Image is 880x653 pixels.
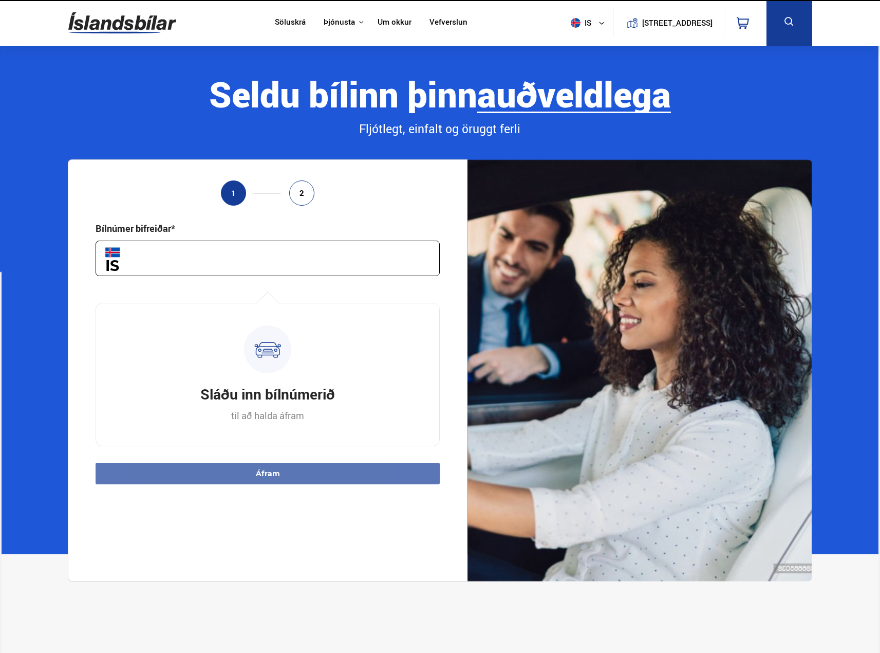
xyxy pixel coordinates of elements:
[96,222,175,234] div: Bílnúmer bifreiðar*
[299,189,304,197] span: 2
[68,120,812,138] div: Fljótlegt, einfalt og öruggt ferli
[200,384,335,404] h3: Sláðu inn bílnúmerið
[571,18,581,28] img: svg+xml;base64,PHN2ZyB4bWxucz0iaHR0cDovL3d3dy53My5vcmcvMjAwMC9zdmciIHdpZHRoPSI1MTIiIGhlaWdodD0iNT...
[477,70,671,118] b: auðveldlega
[324,17,355,27] button: Þjónusta
[68,75,812,113] div: Seldu bílinn þinn
[429,17,467,28] a: Vefverslun
[619,8,718,38] a: [STREET_ADDRESS]
[646,19,709,27] button: [STREET_ADDRESS]
[275,17,306,28] a: Söluskrá
[378,17,411,28] a: Um okkur
[231,409,304,422] p: til að halda áfram
[567,18,592,28] span: is
[567,8,613,38] button: is
[231,189,236,197] span: 1
[68,6,176,40] img: G0Ugv5HjCgRt.svg
[96,463,440,484] button: Áfram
